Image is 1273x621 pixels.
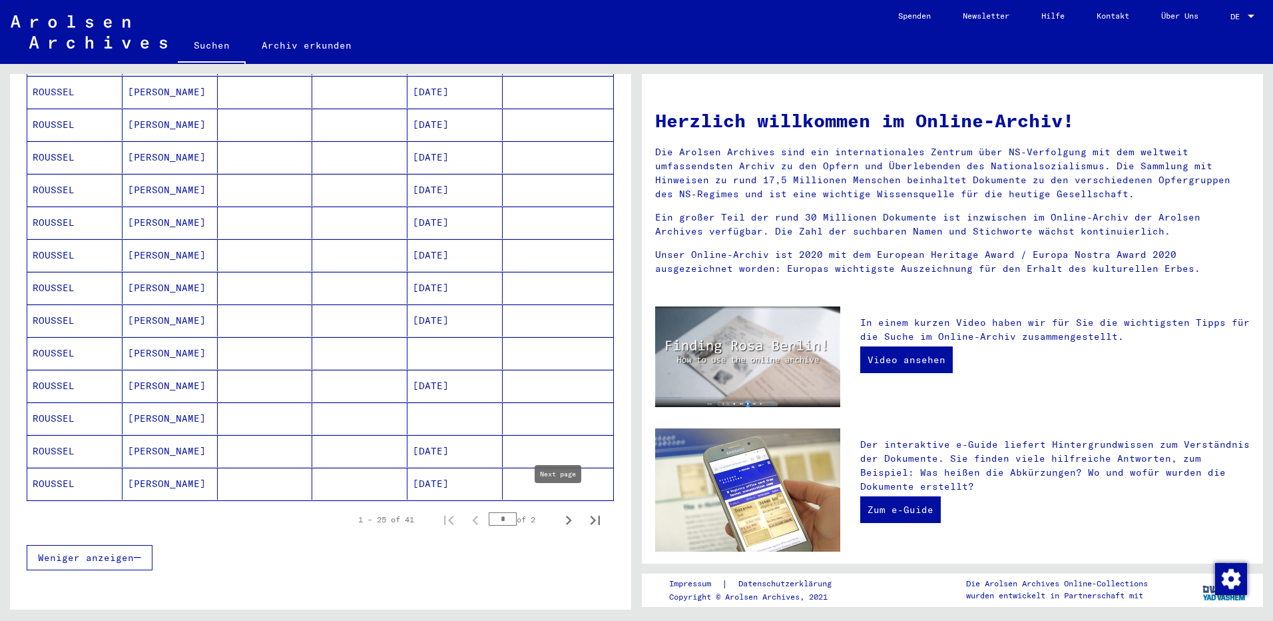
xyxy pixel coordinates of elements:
[38,552,134,564] span: Weniger anzeigen
[407,435,503,467] mat-cell: [DATE]
[407,207,503,239] mat-cell: [DATE]
[123,174,218,206] mat-cell: [PERSON_NAME]
[123,109,218,141] mat-cell: [PERSON_NAME]
[27,337,123,369] mat-cell: ROUSSEL
[27,545,152,570] button: Weniger anzeigen
[655,307,840,407] img: video.jpg
[1230,12,1245,21] span: DE
[123,305,218,336] mat-cell: [PERSON_NAME]
[655,428,840,552] img: eguide.jpg
[966,578,1148,590] p: Die Arolsen Archives Online-Collections
[27,435,123,467] mat-cell: ROUSSEL
[407,272,503,304] mat-cell: [DATE]
[27,207,123,239] mat-cell: ROUSSEL
[462,506,489,533] button: Previous page
[27,239,123,271] mat-cell: ROUSSEL
[435,506,462,533] button: First page
[860,438,1250,494] p: Der interaktive e-Guide liefert Hintergrundwissen zum Verständnis der Dokumente. Sie finden viele...
[1215,563,1247,595] img: Zustimmung ändern
[123,141,218,173] mat-cell: [PERSON_NAME]
[582,506,609,533] button: Last page
[27,109,123,141] mat-cell: ROUSSEL
[178,29,246,64] a: Suchen
[407,468,503,500] mat-cell: [DATE]
[123,207,218,239] mat-cell: [PERSON_NAME]
[27,468,123,500] mat-cell: ROUSSEL
[655,211,1250,239] p: Ein großer Teil der rund 30 Millionen Dokumente ist inzwischen im Online-Archiv der Arolsen Archi...
[123,76,218,108] mat-cell: [PERSON_NAME]
[358,514,414,526] div: 1 – 25 of 41
[860,346,953,373] a: Video ansehen
[246,29,368,61] a: Archiv erkunden
[655,248,1250,276] p: Unser Online-Archiv ist 2020 mit dem European Heritage Award / Europa Nostra Award 2020 ausgezeic...
[27,370,123,402] mat-cell: ROUSSEL
[123,402,218,434] mat-cell: [PERSON_NAME]
[407,174,503,206] mat-cell: [DATE]
[27,402,123,434] mat-cell: ROUSSEL
[123,468,218,500] mat-cell: [PERSON_NAME]
[655,145,1250,201] p: Die Arolsen Archives sind ein internationales Zentrum über NS-Verfolgung mit dem weltweit umfasse...
[669,577,848,591] div: |
[123,272,218,304] mat-cell: [PERSON_NAME]
[27,305,123,336] mat-cell: ROUSSEL
[123,337,218,369] mat-cell: [PERSON_NAME]
[407,109,503,141] mat-cell: [DATE]
[860,316,1250,344] p: In einem kurzen Video haben wir für Sie die wichtigsten Tipps für die Suche im Online-Archiv zusa...
[669,577,722,591] a: Impressum
[407,239,503,271] mat-cell: [DATE]
[407,141,503,173] mat-cell: [DATE]
[407,305,503,336] mat-cell: [DATE]
[123,239,218,271] mat-cell: [PERSON_NAME]
[27,141,123,173] mat-cell: ROUSSEL
[407,76,503,108] mat-cell: [DATE]
[27,272,123,304] mat-cell: ROUSSEL
[123,435,218,467] mat-cell: [PERSON_NAME]
[966,590,1148,602] p: wurden entwickelt in Partnerschaft mit
[11,15,167,49] img: Arolsen_neg.svg
[123,370,218,402] mat-cell: [PERSON_NAME]
[489,513,555,526] div: of 2
[1200,573,1250,606] img: yv_logo.png
[860,496,941,523] a: Zum e-Guide
[669,591,848,603] p: Copyright © Arolsen Archives, 2021
[555,506,582,533] button: Next page
[27,76,123,108] mat-cell: ROUSSEL
[1214,562,1246,594] div: Zustimmung ändern
[27,174,123,206] mat-cell: ROUSSEL
[407,370,503,402] mat-cell: [DATE]
[728,577,848,591] a: Datenschutzerklärung
[655,107,1250,135] h1: Herzlich willkommen im Online-Archiv!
